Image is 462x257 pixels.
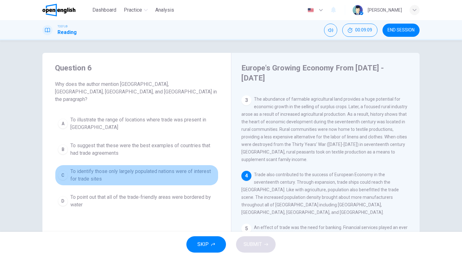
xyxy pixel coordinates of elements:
[70,142,216,157] span: To suggest that these were the best examples of countries that had trade agreements
[92,6,116,14] span: Dashboard
[121,4,150,16] button: Practice
[388,28,415,33] span: END SESSION
[42,4,90,16] a: OpenEnglish logo
[241,97,407,162] span: The abundance of farmable agricultural land provides a huge potential for economic growth in the ...
[124,6,142,14] span: Practice
[58,196,68,206] div: D
[55,139,218,160] button: BTo suggest that these were the best examples of countries that had trade agreements
[324,24,337,37] div: Mute
[55,63,218,73] h4: Question 6
[197,240,209,249] span: SKIP
[241,171,251,181] div: 4
[382,24,420,37] button: END SESSION
[307,8,315,13] img: en
[70,168,216,183] span: To identify those only largely populated nations were of interest for trade sites
[70,193,216,209] span: To point out that all of the trade-friendly areas were bordered by water
[342,24,377,37] div: Hide
[58,119,68,129] div: A
[55,191,218,211] button: DTo point out that all of the trade-friendly areas were bordered by water
[70,116,216,131] span: To illustrate the range of locations where trade was present in [GEOGRAPHIC_DATA]
[368,6,402,14] div: [PERSON_NAME]
[153,4,177,16] button: Analysis
[241,224,251,234] div: 5
[58,170,68,180] div: C
[58,144,68,154] div: B
[186,236,226,253] button: SKIP
[55,113,218,134] button: ATo illustrate the range of locations where trade was present in [GEOGRAPHIC_DATA]
[42,4,75,16] img: OpenEnglish logo
[90,4,119,16] button: Dashboard
[241,63,408,83] h4: Europe's Growing Economy From [DATE] - [DATE]
[55,165,218,186] button: CTo identify those only largely populated nations were of interest for trade sites
[58,24,68,29] span: TOEFL®
[241,172,399,215] span: Trade also contributed to the success of European Economy in the seventeenth century. Through exp...
[58,29,77,36] h1: Reading
[241,95,251,105] div: 3
[55,81,218,103] span: Why does the author mention [GEOGRAPHIC_DATA], [GEOGRAPHIC_DATA], [GEOGRAPHIC_DATA], and [GEOGRAP...
[342,24,377,37] button: 00:09:09
[155,6,174,14] span: Analysis
[355,28,372,33] span: 00:09:09
[353,5,363,15] img: Profile picture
